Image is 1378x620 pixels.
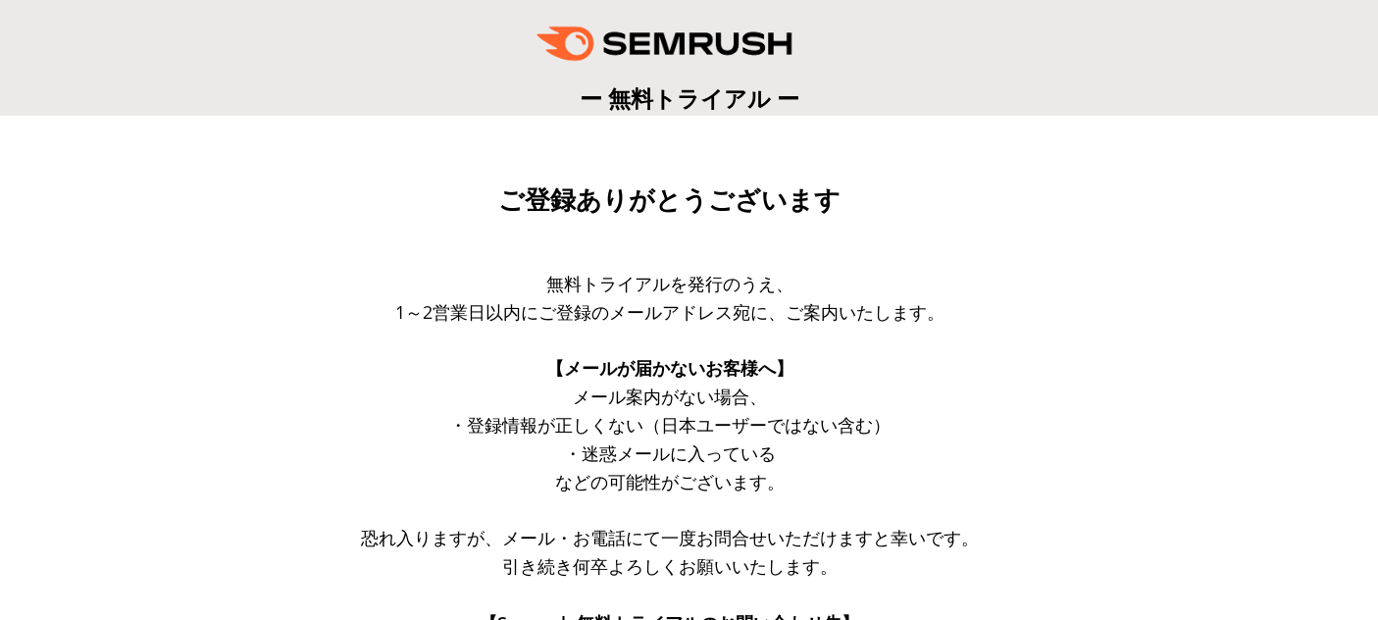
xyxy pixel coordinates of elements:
[564,441,776,465] span: ・迷惑メールに入っている
[449,413,891,437] span: ・登録情報が正しくない（日本ユーザーではない含む）
[546,272,793,295] span: 無料トライアルを発行のうえ、
[502,554,838,578] span: 引き続き何卒よろしくお願いいたします。
[395,300,944,324] span: 1～2営業日以内にご登録のメールアドレス宛に、ご案内いたします。
[555,470,785,493] span: などの可能性がございます。
[580,82,799,114] span: ー 無料トライアル ー
[498,185,841,215] span: ご登録ありがとうございます
[361,526,979,549] span: 恐れ入りますが、メール・お電話にて一度お問合せいただけますと幸いです。
[573,385,767,408] span: メール案内がない場合、
[546,356,793,380] span: 【メールが届かないお客様へ】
